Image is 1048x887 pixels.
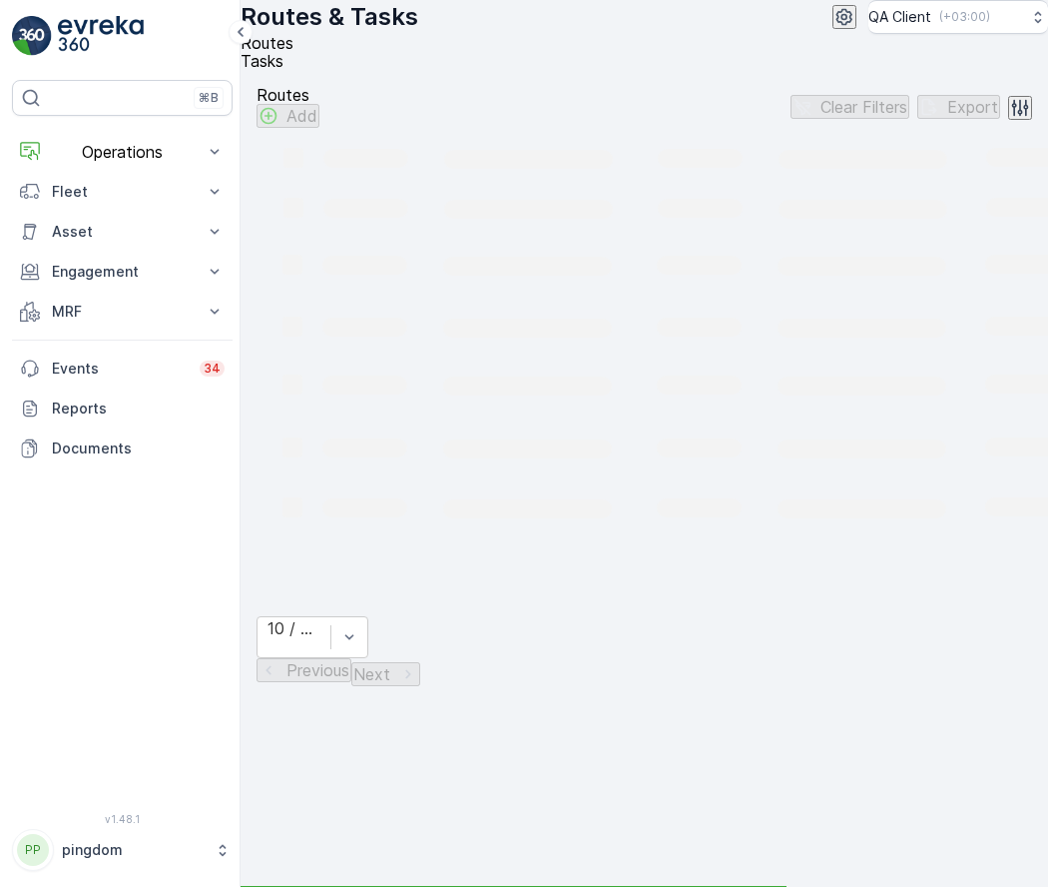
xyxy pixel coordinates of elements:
button: PPpingdom [12,829,233,871]
img: logo [12,16,52,56]
div: PP [17,834,49,866]
p: Asset [52,222,193,242]
p: Next [353,665,390,683]
a: Reports [12,389,233,429]
p: Export [947,98,998,116]
button: Asset [12,212,233,252]
p: Operations [52,143,193,161]
div: 10 / Page [267,619,320,637]
button: Fleet [12,172,233,212]
button: Previous [257,658,351,682]
span: Tasks [241,51,283,71]
p: ⌘B [199,90,219,106]
button: Clear Filters [790,95,909,119]
p: QA Client [868,7,931,27]
p: Events [52,359,188,379]
p: Fleet [52,182,193,202]
p: MRF [52,302,193,322]
p: Previous [286,661,349,679]
p: pingdom [62,840,205,860]
span: v 1.48.1 [12,813,233,825]
p: 34 [204,361,221,377]
a: Documents [12,429,233,468]
p: Engagement [52,262,193,282]
button: Export [917,95,1000,119]
a: Events34 [12,349,233,389]
p: Documents [52,439,225,458]
button: MRF [12,292,233,332]
span: Routes [241,33,293,53]
p: Routes [257,86,319,104]
p: Reports [52,399,225,419]
p: Routes & Tasks [241,1,418,33]
button: Add [257,104,319,128]
p: ( +03:00 ) [939,9,990,25]
p: Add [286,107,317,125]
button: Operations [12,132,233,172]
p: Clear Filters [820,98,907,116]
img: logo_light-DOdMpM7g.png [58,16,144,56]
button: Engagement [12,252,233,292]
button: Next [351,662,420,686]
